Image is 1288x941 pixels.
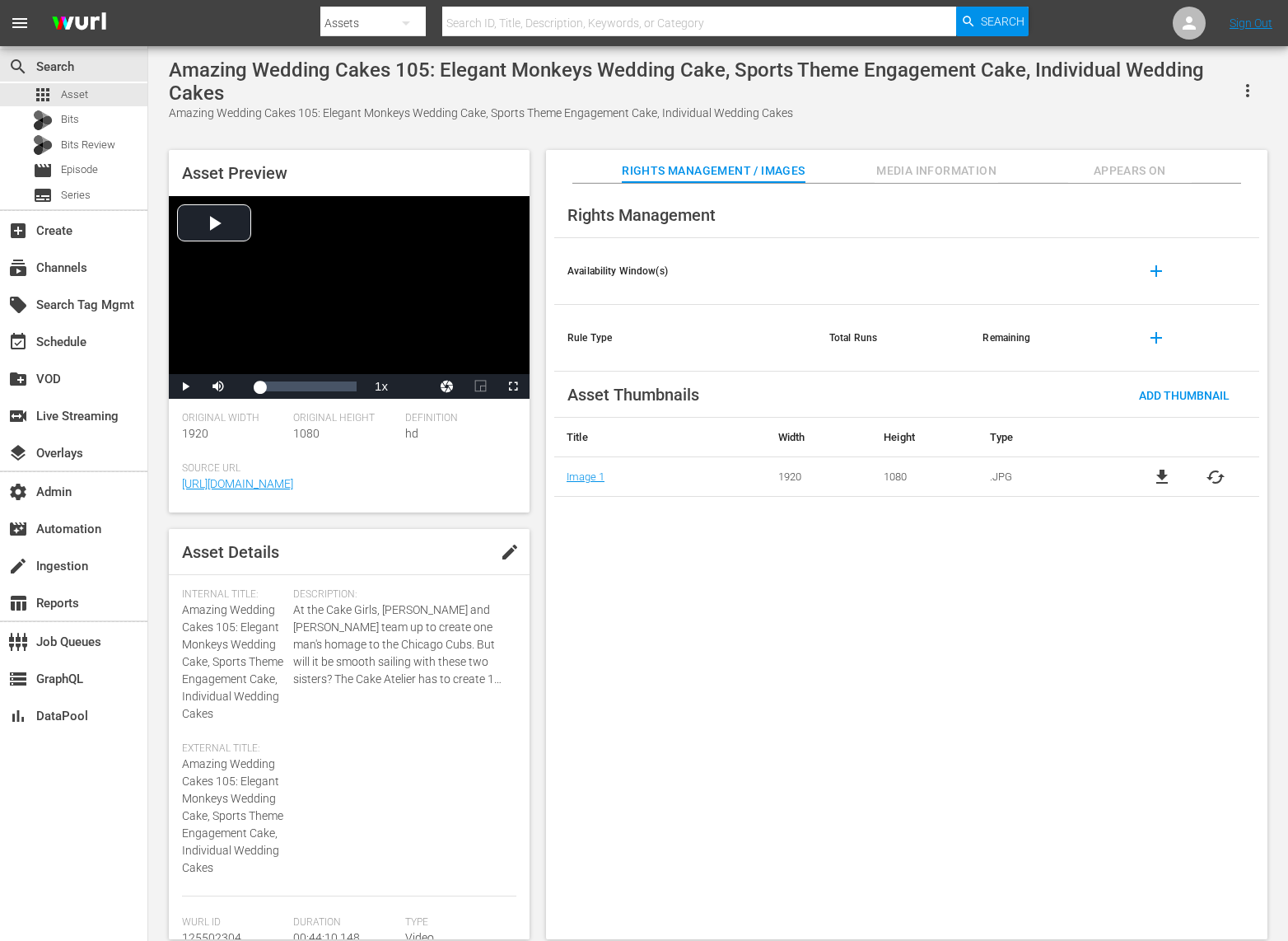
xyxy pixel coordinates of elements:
th: Remaining [969,305,1122,372]
div: Bits [33,110,53,130]
span: Media Information [875,161,998,181]
button: edit [490,532,530,572]
span: At the Cake Girls, [PERSON_NAME] and [PERSON_NAME] team up to create one man's homage to the Chic... [293,602,508,688]
th: Availability Window(s) [554,238,816,305]
span: edit [500,542,520,562]
button: cached [1206,467,1225,487]
button: Mute [202,374,235,399]
button: Jump To Time [431,374,464,399]
span: Channels [8,258,28,278]
span: Amazing Wedding Cakes 105: Elegant Monkeys Wedding Cake, Sports Theme Engagement Cake, Individual... [182,757,283,874]
span: 1920 [182,427,208,440]
span: Rights Management [567,205,716,225]
span: Automation [8,519,28,539]
span: Duration [293,916,396,929]
button: add [1136,318,1176,358]
span: Rights Management / Images [622,161,805,181]
th: Width [766,418,871,457]
span: Search [981,7,1024,36]
span: add [1146,261,1166,281]
span: DataPool [8,706,28,726]
span: Appears On [1068,161,1192,181]
div: Amazing Wedding Cakes 105: Elegant Monkeys Wedding Cake, Sports Theme Engagement Cake, Individual... [169,105,1228,122]
button: Search [956,7,1029,36]
a: Sign Out [1230,16,1272,30]
span: Amazing Wedding Cakes 105: Elegant Monkeys Wedding Cake, Sports Theme Engagement Cake, Individual... [182,603,283,720]
span: Live Streaming [8,406,28,426]
span: menu [10,13,30,33]
th: Height [871,418,977,457]
div: Amazing Wedding Cakes 105: Elegant Monkeys Wedding Cake, Sports Theme Engagement Cake, Individual... [169,59,1228,105]
button: Playback Rate [365,374,398,399]
span: Search Tag Mgmt [8,295,28,315]
span: Series [61,187,91,204]
span: VOD [8,369,28,389]
span: 1080 [293,427,320,440]
span: Overlays [8,443,28,463]
td: 1920 [766,457,871,497]
span: Series [33,185,53,205]
span: Episode [33,161,53,180]
span: Search [8,57,28,77]
div: Video Player [169,196,530,399]
a: [URL][DOMAIN_NAME] [182,477,293,490]
th: Type [978,418,1118,457]
button: Play [169,374,202,399]
span: add [1146,328,1166,348]
button: add [1136,251,1176,291]
span: Source Url [182,462,508,475]
span: Episode [61,162,98,178]
img: ans4CAIJ8jUAAAAAAAAAAAAAAAAAAAAAAAAgQb4GAAAAAAAAAAAAAAAAAAAAAAAAJMjXAAAAAAAAAAAAAAAAAAAAAAAAgAT5G... [40,4,119,43]
span: Asset [61,87,88,103]
span: Original Width [182,412,285,425]
td: 1080 [871,457,977,497]
span: Schedule [8,332,28,352]
th: Title [554,418,766,457]
span: Ingestion [8,556,28,576]
span: Bits [61,111,79,128]
th: Total Runs [816,305,970,372]
div: Bits Review [33,135,53,155]
a: Image 1 [567,470,604,483]
th: Rule Type [554,305,816,372]
button: Picture-in-Picture [464,374,497,399]
div: Progress Bar [259,382,357,391]
span: Asset [33,85,53,105]
button: Fullscreen [497,374,530,399]
span: hd [405,427,418,440]
span: Asset Details [182,542,279,562]
td: .JPG [978,457,1118,497]
span: Job Queues [8,632,28,652]
span: Reports [8,593,28,613]
span: Asset Thumbnails [567,385,699,405]
span: Description: [293,588,508,602]
span: Internal Title: [182,588,285,602]
span: Type [405,916,508,929]
span: Create [8,221,28,241]
a: file_download [1152,467,1172,487]
span: Definition [405,412,508,425]
span: Original Height [293,412,396,425]
span: Add Thumbnail [1126,389,1243,402]
span: Admin [8,482,28,502]
span: Asset Preview [182,163,287,183]
button: Add Thumbnail [1126,380,1243,410]
span: External Title: [182,742,285,756]
span: Wurl Id [182,916,285,929]
span: Bits Review [61,137,115,153]
span: GraphQL [8,669,28,689]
